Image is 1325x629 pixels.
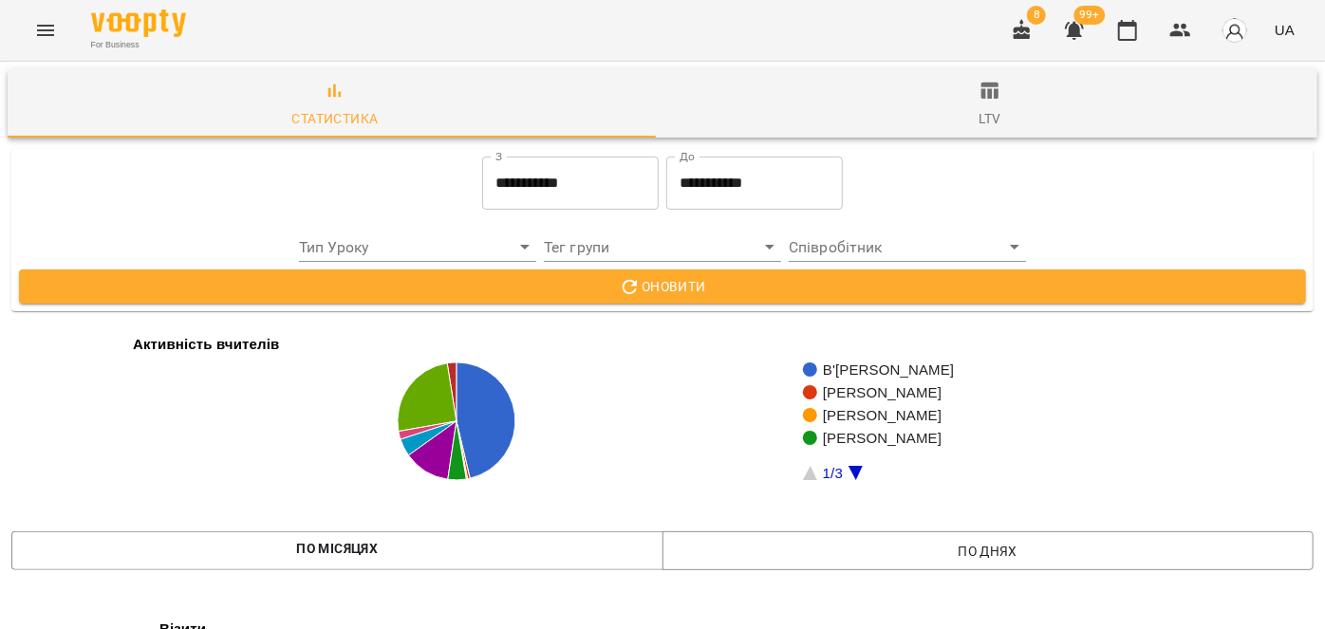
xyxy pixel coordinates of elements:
button: Menu [23,8,68,53]
button: По днях [662,531,1315,570]
img: avatar_s.png [1222,17,1248,44]
button: По місяцях [11,531,663,570]
span: По днях [678,540,1299,563]
span: 8 [1027,6,1046,25]
img: Voopty Logo [91,9,186,37]
span: For Business [91,39,186,51]
text: [PERSON_NAME] [823,407,942,423]
text: [PERSON_NAME] [823,430,942,446]
button: Оновити [19,269,1306,304]
span: Оновити [34,275,1291,298]
label: По місяцях [296,537,378,560]
button: UA [1267,12,1302,47]
div: ltv [979,107,1000,130]
text: [PERSON_NAME] [823,384,942,400]
span: UA [1275,20,1295,40]
div: Статистика [292,107,379,130]
text: Активність вчителів [133,337,279,353]
svg: A chart. [11,326,1301,516]
span: 99+ [1074,6,1106,25]
text: В'[PERSON_NAME] [823,361,954,378]
text: 1/3 [823,465,843,481]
